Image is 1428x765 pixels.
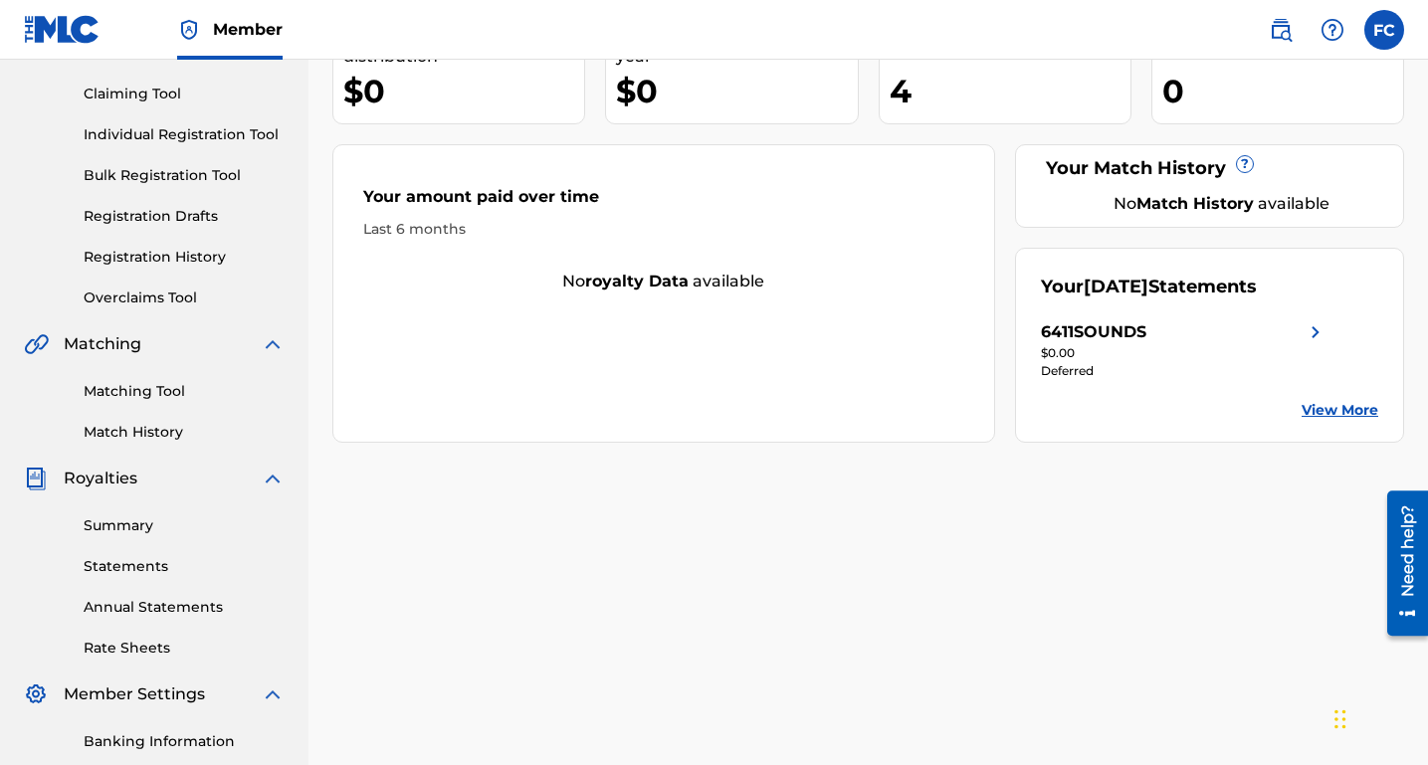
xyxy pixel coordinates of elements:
[363,219,964,240] div: Last 6 months
[261,332,285,356] img: expand
[1261,10,1301,50] a: Public Search
[84,556,285,577] a: Statements
[84,287,285,308] a: Overclaims Tool
[1304,320,1327,344] img: right chevron icon
[1372,483,1428,644] iframe: Resource Center
[1302,400,1378,421] a: View More
[616,69,857,113] div: $0
[343,69,584,113] div: $0
[24,332,49,356] img: Matching
[84,515,285,536] a: Summary
[1041,274,1257,300] div: Your Statements
[1041,344,1327,362] div: $0.00
[1041,320,1327,380] a: 6411SOUNDSright chevron icon$0.00Deferred
[177,18,201,42] img: Top Rightsholder
[24,15,101,44] img: MLC Logo
[1237,156,1253,172] span: ?
[64,682,205,706] span: Member Settings
[84,247,285,268] a: Registration History
[24,682,48,706] img: Member Settings
[1041,362,1327,380] div: Deferred
[1328,669,1428,765] iframe: Chat Widget
[1313,10,1352,50] div: Help
[1041,155,1378,182] div: Your Match History
[333,270,994,293] div: No available
[24,467,48,490] img: Royalties
[1364,10,1404,50] div: User Menu
[84,84,285,104] a: Claiming Tool
[84,381,285,402] a: Matching Tool
[363,185,964,219] div: Your amount paid over time
[585,272,689,290] strong: royalty data
[1041,320,1146,344] div: 6411SOUNDS
[261,467,285,490] img: expand
[64,467,137,490] span: Royalties
[1136,194,1254,213] strong: Match History
[1269,18,1293,42] img: search
[84,124,285,145] a: Individual Registration Tool
[1084,276,1148,297] span: [DATE]
[890,69,1130,113] div: 4
[84,422,285,443] a: Match History
[261,682,285,706] img: expand
[84,206,285,227] a: Registration Drafts
[84,731,285,752] a: Banking Information
[84,165,285,186] a: Bulk Registration Tool
[84,597,285,618] a: Annual Statements
[213,18,283,41] span: Member
[84,638,285,659] a: Rate Sheets
[1162,69,1403,113] div: 0
[1334,689,1346,749] div: Drag
[1321,18,1344,42] img: help
[64,332,141,356] span: Matching
[1066,192,1378,216] div: No available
